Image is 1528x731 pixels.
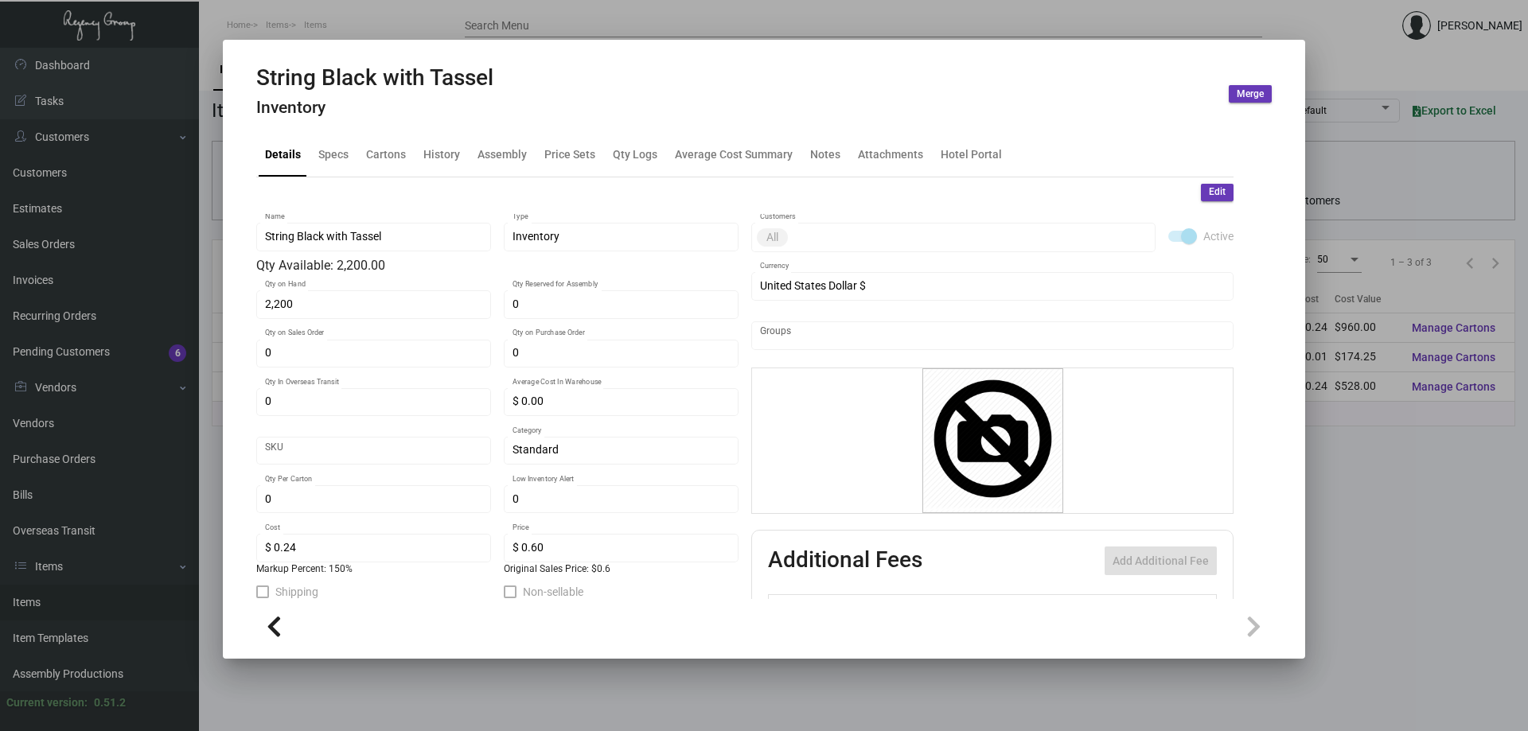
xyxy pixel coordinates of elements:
[760,329,1226,342] input: Add new..
[366,146,406,163] div: Cartons
[675,146,793,163] div: Average Cost Summary
[6,694,88,711] div: Current version:
[810,146,840,163] div: Notes
[1229,85,1272,103] button: Merge
[544,146,595,163] div: Price Sets
[523,582,583,601] span: Non-sellable
[757,228,788,247] mat-chip: All
[318,146,349,163] div: Specs
[256,64,493,91] h2: String Black with Tassel
[1237,87,1264,101] span: Merge
[791,231,1148,243] input: Add new..
[1209,185,1226,199] span: Edit
[1061,595,1126,623] th: Price
[94,694,126,711] div: 0.51.2
[275,582,318,601] span: Shipping
[265,146,301,163] div: Details
[423,146,460,163] div: History
[941,146,1002,163] div: Hotel Portal
[613,146,657,163] div: Qty Logs
[1126,595,1198,623] th: Price type
[1105,546,1217,575] button: Add Additional Fee
[1203,227,1234,246] span: Active
[1113,554,1209,567] span: Add Additional Fee
[769,595,817,623] th: Active
[256,98,493,118] h4: Inventory
[477,146,527,163] div: Assembly
[768,546,922,575] h2: Additional Fees
[858,146,923,163] div: Attachments
[256,256,739,275] div: Qty Available: 2,200.00
[995,595,1060,623] th: Cost
[1201,184,1234,201] button: Edit
[817,595,995,623] th: Type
